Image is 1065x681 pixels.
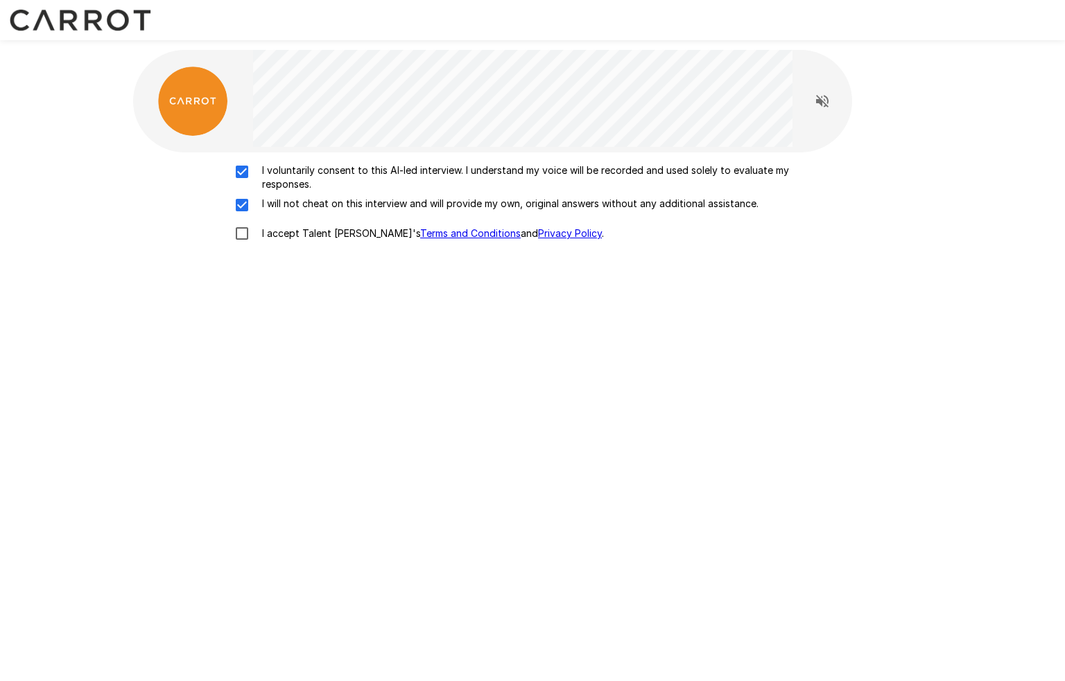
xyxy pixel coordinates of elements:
p: I accept Talent [PERSON_NAME]'s and . [257,227,604,240]
button: Read questions aloud [808,87,836,115]
img: carrot_logo.png [158,67,227,136]
a: Terms and Conditions [420,227,521,239]
p: I will not cheat on this interview and will provide my own, original answers without any addition... [257,197,759,211]
p: I voluntarily consent to this AI-led interview. I understand my voice will be recorded and used s... [257,163,838,191]
a: Privacy Policy [538,227,602,239]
